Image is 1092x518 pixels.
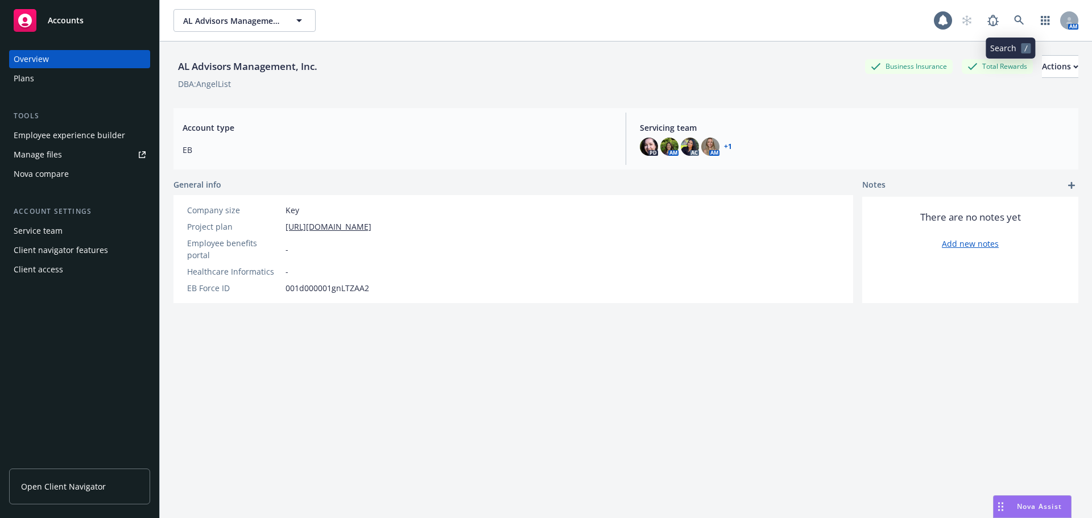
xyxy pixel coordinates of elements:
a: Client navigator features [9,241,150,259]
a: Manage files [9,146,150,164]
span: Nova Assist [1017,502,1062,511]
span: - [286,266,288,277]
span: Notes [862,179,886,192]
span: EB [183,144,612,156]
a: add [1065,179,1078,192]
span: Account type [183,122,612,134]
img: photo [640,138,658,156]
button: Actions [1042,55,1078,78]
span: Key [286,204,299,216]
div: Project plan [187,221,281,233]
a: Add new notes [942,238,999,250]
div: Overview [14,50,49,68]
a: Client access [9,260,150,279]
div: Employee experience builder [14,126,125,144]
button: AL Advisors Management, Inc. [173,9,316,32]
span: Open Client Navigator [21,480,106,492]
div: Business Insurance [865,59,953,73]
a: Plans [9,69,150,88]
div: Manage files [14,146,62,164]
span: - [286,243,288,255]
span: Accounts [48,16,84,25]
div: Client navigator features [14,241,108,259]
div: Service team [14,222,63,240]
div: Total Rewards [962,59,1033,73]
div: Healthcare Informatics [187,266,281,277]
a: Switch app [1034,9,1057,32]
div: Drag to move [994,496,1008,517]
span: 001d000001gnLTZAA2 [286,282,369,294]
button: Nova Assist [993,495,1072,518]
a: Overview [9,50,150,68]
span: General info [173,179,221,190]
img: photo [681,138,699,156]
div: Account settings [9,206,150,217]
span: AL Advisors Management, Inc. [183,15,282,27]
div: Client access [14,260,63,279]
div: Employee benefits portal [187,237,281,261]
div: Tools [9,110,150,122]
a: [URL][DOMAIN_NAME] [286,221,371,233]
a: Service team [9,222,150,240]
div: Actions [1042,56,1078,77]
div: DBA: AngelList [178,78,231,90]
div: Company size [187,204,281,216]
div: Nova compare [14,165,69,183]
a: Nova compare [9,165,150,183]
img: photo [701,138,719,156]
a: Report a Bug [982,9,1004,32]
div: AL Advisors Management, Inc. [173,59,322,74]
a: +1 [724,143,732,150]
div: EB Force ID [187,282,281,294]
span: Servicing team [640,122,1069,134]
img: photo [660,138,679,156]
a: Employee experience builder [9,126,150,144]
a: Start snowing [955,9,978,32]
div: Plans [14,69,34,88]
a: Accounts [9,5,150,36]
span: There are no notes yet [920,210,1021,224]
a: Search [1008,9,1031,32]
